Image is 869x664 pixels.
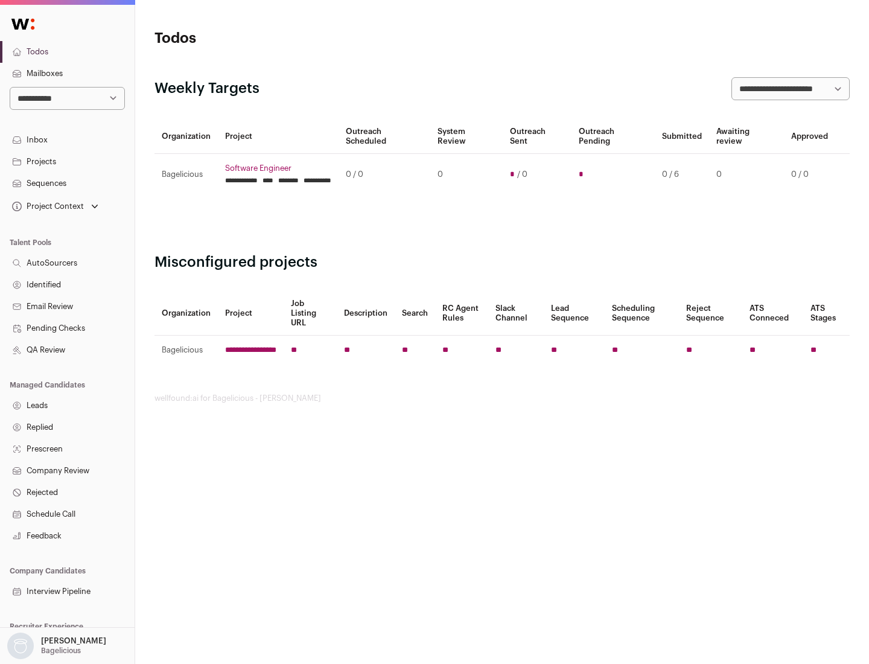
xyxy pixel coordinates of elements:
td: 0 [430,154,502,196]
th: Slack Channel [488,292,544,336]
img: Wellfound [5,12,41,36]
th: Outreach Scheduled [339,120,430,154]
h2: Misconfigured projects [154,253,850,272]
th: System Review [430,120,502,154]
td: Bagelicious [154,154,218,196]
th: Organization [154,120,218,154]
th: Job Listing URL [284,292,337,336]
td: 0 / 0 [339,154,430,196]
footer: wellfound:ai for Bagelicious - [PERSON_NAME] [154,394,850,403]
div: Project Context [10,202,84,211]
th: Scheduling Sequence [605,292,679,336]
h1: Todos [154,29,386,48]
th: Project [218,292,284,336]
p: [PERSON_NAME] [41,636,106,646]
td: Bagelicious [154,336,218,365]
p: Bagelicious [41,646,81,656]
th: Search [395,292,435,336]
a: Software Engineer [225,164,331,173]
th: ATS Stages [803,292,850,336]
th: RC Agent Rules [435,292,488,336]
th: Lead Sequence [544,292,605,336]
button: Open dropdown [10,198,101,215]
th: Project [218,120,339,154]
th: Outreach Pending [571,120,654,154]
th: Awaiting review [709,120,784,154]
span: / 0 [517,170,527,179]
button: Open dropdown [5,633,109,659]
td: 0 [709,154,784,196]
th: Outreach Sent [503,120,572,154]
h2: Weekly Targets [154,79,259,98]
td: 0 / 6 [655,154,709,196]
th: Description [337,292,395,336]
th: Organization [154,292,218,336]
th: Reject Sequence [679,292,743,336]
th: ATS Conneced [742,292,803,336]
td: 0 / 0 [784,154,835,196]
th: Approved [784,120,835,154]
th: Submitted [655,120,709,154]
img: nopic.png [7,633,34,659]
